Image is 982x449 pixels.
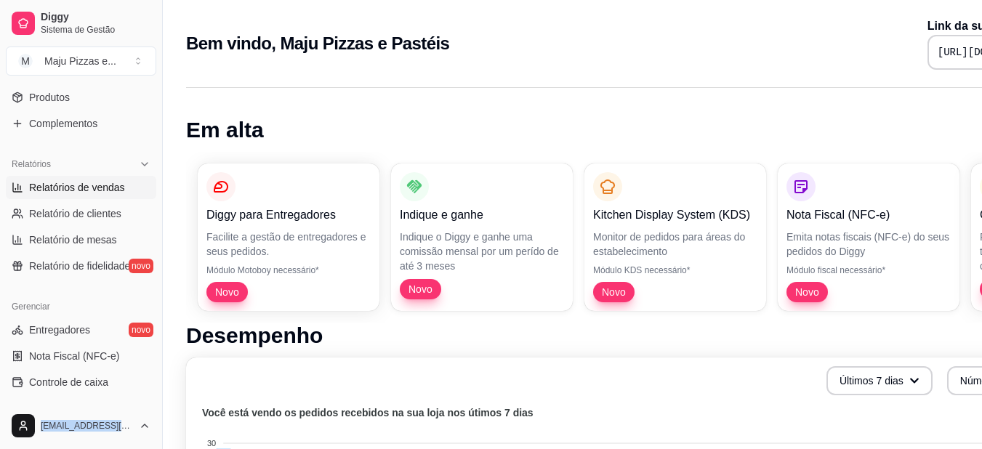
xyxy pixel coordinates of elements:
[41,11,150,24] span: Diggy
[6,6,156,41] a: DiggySistema de Gestão
[6,344,156,368] a: Nota Fiscal (NFC-e)
[29,349,119,363] span: Nota Fiscal (NFC-e)
[44,54,116,68] div: Maju Pizzas e ...
[593,264,757,276] p: Módulo KDS necessário*
[6,295,156,318] div: Gerenciar
[6,408,156,443] button: [EMAIL_ADDRESS][DOMAIN_NAME]
[12,158,51,170] span: Relatórios
[6,86,156,109] a: Produtos
[29,116,97,131] span: Complementos
[186,32,449,55] h2: Bem vindo, Maju Pizzas e Pastéis
[29,401,107,416] span: Controle de fiado
[403,282,438,296] span: Novo
[786,264,951,276] p: Módulo fiscal necessário*
[41,420,133,432] span: [EMAIL_ADDRESS][DOMAIN_NAME]
[6,254,156,278] a: Relatório de fidelidadenovo
[778,163,959,311] button: Nota Fiscal (NFC-e)Emita notas fiscais (NFC-e) do seus pedidos do DiggyMódulo fiscal necessário*Novo
[206,264,371,276] p: Módulo Motoboy necessário*
[596,285,632,299] span: Novo
[6,176,156,199] a: Relatórios de vendas
[29,259,130,273] span: Relatório de fidelidade
[789,285,825,299] span: Novo
[400,206,564,224] p: Indique e ganhe
[6,46,156,76] button: Select a team
[593,206,757,224] p: Kitchen Display System (KDS)
[29,232,117,247] span: Relatório de mesas
[391,163,573,311] button: Indique e ganheIndique o Diggy e ganhe uma comissão mensal por um perído de até 3 mesesNovo
[6,228,156,251] a: Relatório de mesas
[826,366,933,395] button: Últimos 7 dias
[29,90,70,105] span: Produtos
[584,163,766,311] button: Kitchen Display System (KDS)Monitor de pedidos para áreas do estabelecimentoMódulo KDS necessário...
[206,230,371,259] p: Facilite a gestão de entregadores e seus pedidos.
[209,285,245,299] span: Novo
[6,202,156,225] a: Relatório de clientes
[6,112,156,135] a: Complementos
[29,323,90,337] span: Entregadores
[6,318,156,341] a: Entregadoresnovo
[786,206,951,224] p: Nota Fiscal (NFC-e)
[41,24,150,36] span: Sistema de Gestão
[202,407,534,418] text: Você está vendo os pedidos recebidos na sua loja nos útimos 7 dias
[593,230,757,259] p: Monitor de pedidos para áreas do estabelecimento
[6,397,156,420] a: Controle de fiado
[29,375,108,389] span: Controle de caixa
[18,54,33,68] span: M
[400,230,564,273] p: Indique o Diggy e ganhe uma comissão mensal por um perído de até 3 meses
[198,163,379,311] button: Diggy para EntregadoresFacilite a gestão de entregadores e seus pedidos.Módulo Motoboy necessário...
[29,206,121,221] span: Relatório de clientes
[206,206,371,224] p: Diggy para Entregadores
[786,230,951,259] p: Emita notas fiscais (NFC-e) do seus pedidos do Diggy
[207,439,216,448] tspan: 30
[6,371,156,394] a: Controle de caixa
[29,180,125,195] span: Relatórios de vendas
